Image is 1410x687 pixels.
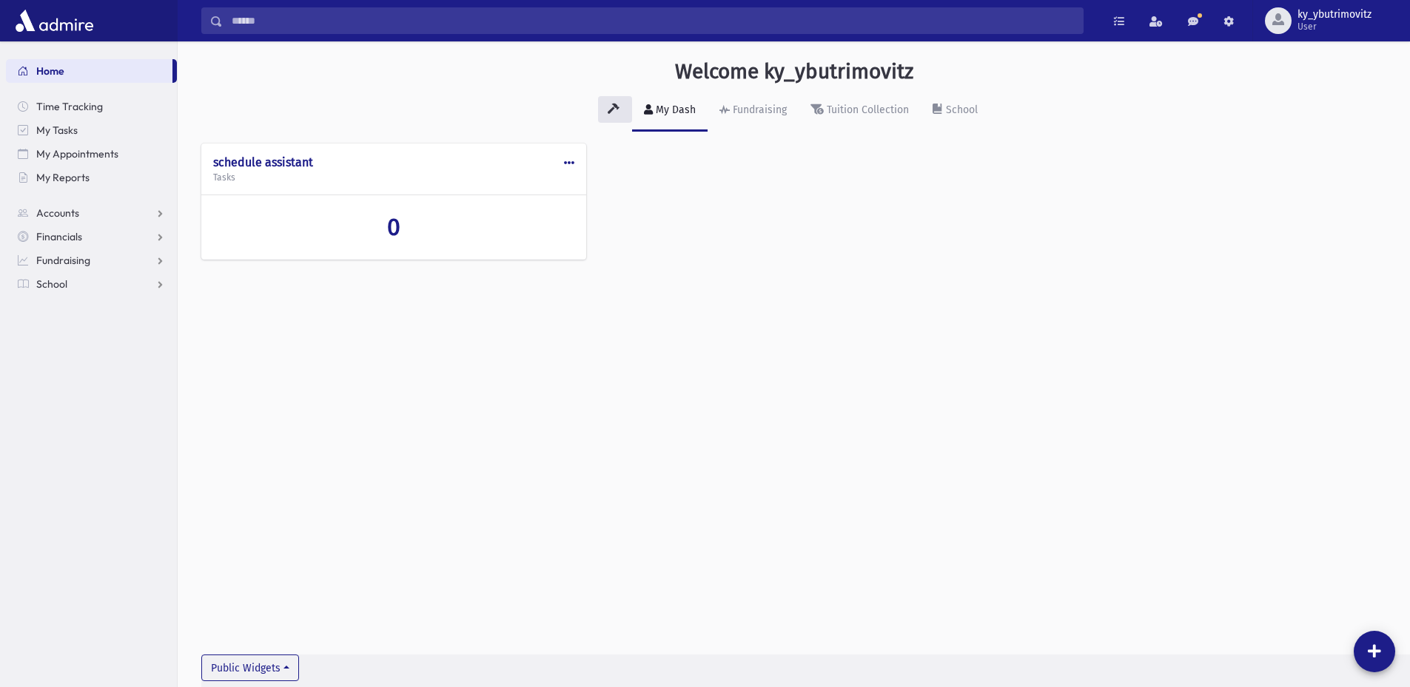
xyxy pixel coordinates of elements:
[6,225,177,248] a: Financials
[799,90,921,132] a: Tuition Collection
[708,90,799,132] a: Fundraising
[213,172,574,183] h5: Tasks
[943,104,978,116] div: School
[387,213,400,241] span: 0
[6,142,177,166] a: My Appointments
[6,201,177,225] a: Accounts
[12,6,97,35] img: AdmirePro
[653,104,696,116] div: My Dash
[201,654,299,681] button: Public Widgets
[921,90,990,132] a: School
[730,104,787,116] div: Fundraising
[632,90,708,132] a: My Dash
[213,155,574,169] h4: schedule assistant
[36,254,90,267] span: Fundraising
[36,123,78,137] span: My Tasks
[6,95,177,118] a: Time Tracking
[6,166,177,189] a: My Reports
[824,104,909,116] div: Tuition Collection
[675,59,913,84] h3: Welcome ky_ybutrimovitz
[223,7,1083,34] input: Search
[36,100,103,113] span: Time Tracking
[36,277,67,291] span: School
[36,230,82,243] span: Financials
[1297,21,1372,33] span: User
[36,147,118,160] span: My Appointments
[6,59,172,83] a: Home
[6,272,177,296] a: School
[1297,9,1372,21] span: ky_ybutrimovitz
[36,171,90,184] span: My Reports
[213,213,574,241] a: 0
[36,206,79,220] span: Accounts
[36,64,64,78] span: Home
[6,248,177,272] a: Fundraising
[6,118,177,142] a: My Tasks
